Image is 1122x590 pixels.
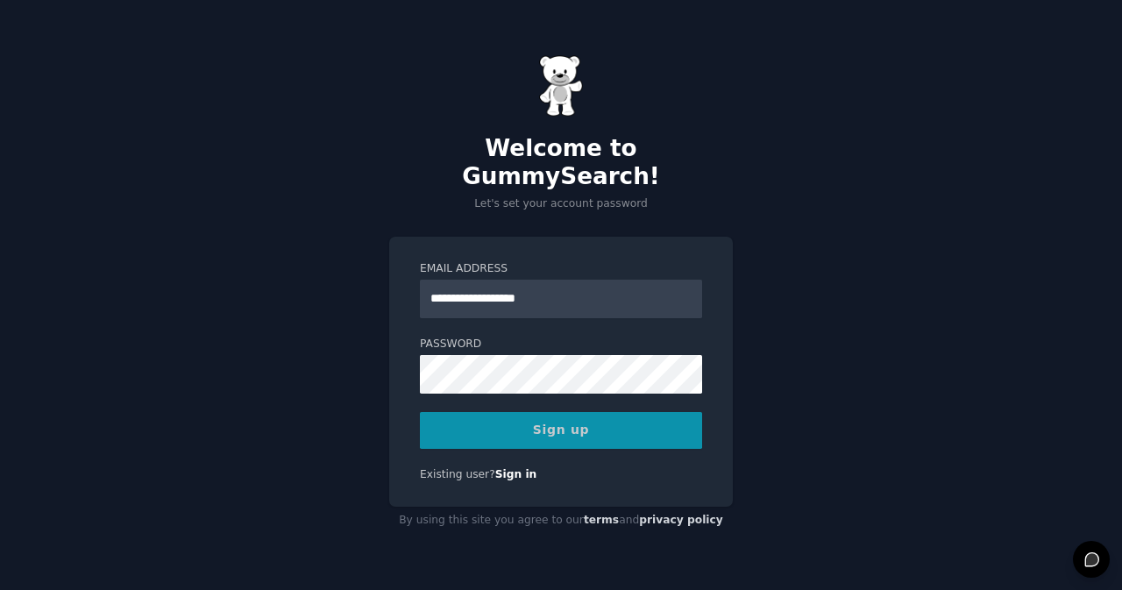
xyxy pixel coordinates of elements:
span: Existing user? [420,468,495,480]
div: By using this site you agree to our and [389,507,733,535]
p: Let's set your account password [389,196,733,212]
a: terms [584,514,619,526]
a: privacy policy [639,514,723,526]
label: Email Address [420,261,702,277]
h2: Welcome to GummySearch! [389,135,733,190]
a: Sign in [495,468,537,480]
label: Password [420,337,702,352]
img: Gummy Bear [539,55,583,117]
